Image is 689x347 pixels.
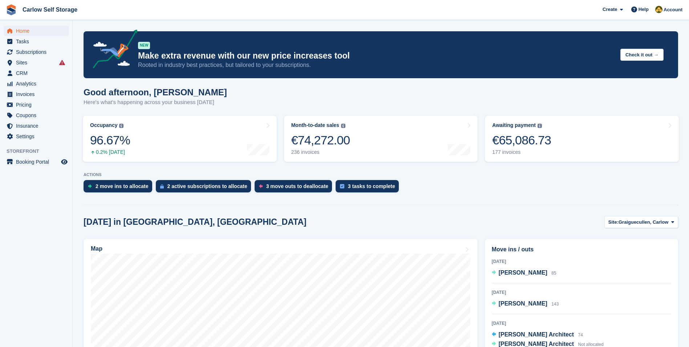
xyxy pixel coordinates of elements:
[138,51,615,61] p: Make extra revenue with our new price increases tool
[84,98,227,107] p: Here's what's happening across your business [DATE]
[551,271,556,276] span: 85
[91,246,102,252] h2: Map
[578,332,583,338] span: 74
[16,157,60,167] span: Booking Portal
[4,26,69,36] a: menu
[255,180,336,196] a: 3 move outs to deallocate
[20,4,80,16] a: Carlow Self Storage
[119,124,123,128] img: icon-info-grey-7440780725fd019a000dd9b08b2336e03edf1995a4989e88bcd33f0948082b44.svg
[16,131,60,141] span: Settings
[16,68,60,78] span: CRM
[160,184,164,189] img: active_subscription_to_allocate_icon-d502201f5373d7db506a760aba3b589e785aa758c864c3986d89f69b8ff3...
[4,47,69,57] a: menu
[604,216,678,228] button: Site: Graiguecullen, Carlow
[16,26,60,36] span: Home
[492,122,536,128] div: Awaiting payment
[655,6,662,13] img: Kevin Moore
[90,149,130,155] div: 0.2% [DATE]
[84,87,227,97] h1: Good afternoon, [PERSON_NAME]
[499,331,574,338] span: [PERSON_NAME] Architect
[492,289,671,296] div: [DATE]
[90,122,117,128] div: Occupancy
[551,302,559,307] span: 143
[16,36,60,47] span: Tasks
[639,6,649,13] span: Help
[492,299,559,309] a: [PERSON_NAME] 143
[492,245,671,254] h2: Move ins / outs
[4,68,69,78] a: menu
[619,219,668,226] span: Graiguecullen, Carlow
[492,268,556,278] a: [PERSON_NAME] 85
[578,342,604,347] span: Not allocated
[96,183,149,189] div: 2 move ins to allocate
[291,122,339,128] div: Month-to-date sales
[603,6,617,13] span: Create
[87,29,138,71] img: price-adjustments-announcement-icon-8257ccfd72463d97f412b2fc003d46551f7dbcb40ab6d574587a9cd5c0d94...
[138,61,615,69] p: Rooted in industry best practices, but tailored to your subscriptions.
[4,110,69,120] a: menu
[266,183,328,189] div: 3 move outs to deallocate
[84,172,678,177] p: ACTIONS
[138,42,150,49] div: NEW
[90,133,130,148] div: 96.67%
[6,4,17,15] img: stora-icon-8386f47178a22dfd0bd8f6a31ec36ba5ce8667c1dd55bd0f319d3a0aa187defe.svg
[291,149,350,155] div: 236 invoices
[492,258,671,265] div: [DATE]
[16,79,60,89] span: Analytics
[664,6,682,13] span: Account
[59,60,65,65] i: Smart entry sync failures have occurred
[492,149,551,155] div: 177 invoices
[60,157,69,166] a: Preview store
[4,57,69,68] a: menu
[84,217,307,227] h2: [DATE] in [GEOGRAPHIC_DATA], [GEOGRAPHIC_DATA]
[284,116,478,162] a: Month-to-date sales €74,272.00 236 invoices
[4,131,69,141] a: menu
[336,180,402,196] a: 3 tasks to complete
[16,57,60,68] span: Sites
[4,89,69,99] a: menu
[620,49,664,61] button: Check it out →
[16,110,60,120] span: Coupons
[16,100,60,110] span: Pricing
[340,184,344,188] img: task-75834270c22a3079a89374b754ae025e5fb1db73e45f91037f5363f120a921f8.svg
[341,124,345,128] img: icon-info-grey-7440780725fd019a000dd9b08b2336e03edf1995a4989e88bcd33f0948082b44.svg
[291,133,350,148] div: €74,272.00
[16,89,60,99] span: Invoices
[492,133,551,148] div: €65,086.73
[156,180,255,196] a: 2 active subscriptions to allocate
[499,270,547,276] span: [PERSON_NAME]
[499,300,547,307] span: [PERSON_NAME]
[499,341,574,347] span: [PERSON_NAME] Architect
[16,47,60,57] span: Subscriptions
[84,180,156,196] a: 2 move ins to allocate
[16,121,60,131] span: Insurance
[4,36,69,47] a: menu
[492,320,671,327] div: [DATE]
[485,116,679,162] a: Awaiting payment €65,086.73 177 invoices
[608,219,619,226] span: Site:
[492,330,583,340] a: [PERSON_NAME] Architect 74
[88,184,92,188] img: move_ins_to_allocate_icon-fdf77a2bb77ea45bf5b3d319d69a93e2d87916cf1d5bf7949dd705db3b84f3ca.svg
[4,79,69,89] a: menu
[259,184,263,188] img: move_outs_to_deallocate_icon-f764333ba52eb49d3ac5e1228854f67142a1ed5810a6f6cc68b1a99e826820c5.svg
[167,183,247,189] div: 2 active subscriptions to allocate
[4,100,69,110] a: menu
[538,124,542,128] img: icon-info-grey-7440780725fd019a000dd9b08b2336e03edf1995a4989e88bcd33f0948082b44.svg
[7,148,72,155] span: Storefront
[4,157,69,167] a: menu
[83,116,277,162] a: Occupancy 96.67% 0.2% [DATE]
[4,121,69,131] a: menu
[348,183,395,189] div: 3 tasks to complete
